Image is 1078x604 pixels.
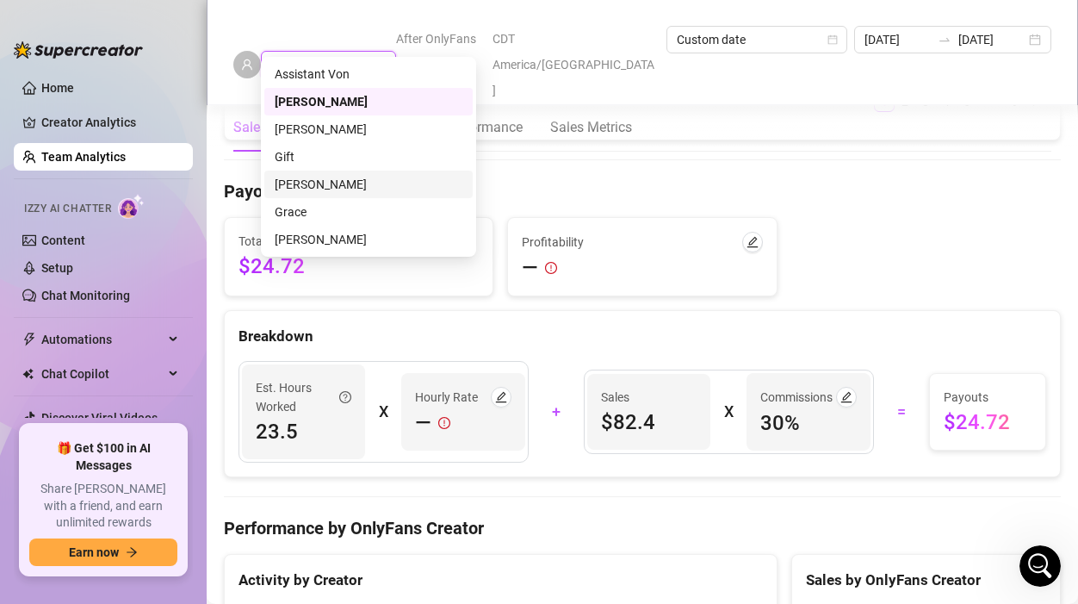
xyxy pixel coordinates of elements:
span: 23.5 [256,418,351,445]
div: Activity by Creator [239,569,763,592]
h4: Payouts for [DATE] - [DATE] [224,179,1061,203]
div: = [884,398,919,426]
div: Grace [264,198,473,226]
img: Profile image for Giselle [217,28,251,62]
span: calendar [827,34,838,45]
div: Gift [264,143,473,171]
div: Assistant Von [264,60,473,88]
span: $82.4 [601,408,697,436]
button: Earn nowarrow-right [29,539,177,566]
span: $24.72 [239,252,479,280]
button: Messages [86,445,172,514]
span: Help [201,489,229,501]
span: $24.72 [944,408,1032,436]
span: thunderbolt [22,333,36,346]
a: Chat Monitoring [41,289,130,302]
div: Close [296,28,327,59]
span: Share [PERSON_NAME] with a friend, and earn unlimited rewards [29,481,177,532]
span: News [285,489,318,501]
p: How can we help? [34,181,310,210]
img: 🚀 New Release: Like & Comment Bumps [18,427,326,548]
button: Help [172,445,258,514]
div: Recent message [35,246,309,265]
div: Sales by OnlyFans Creator [806,569,1046,592]
a: Discover Viral Videos [41,411,158,425]
a: Team Analytics [41,150,126,164]
div: Cole [264,171,473,198]
span: Home [23,489,62,501]
button: News [258,445,344,514]
iframe: Intercom live chat [1019,545,1061,587]
span: Chat Copilot [41,360,164,388]
div: Breakdown [239,325,1046,348]
span: edit [495,391,507,403]
span: 🎁 Get $100 in AI Messages [29,440,177,474]
span: to [938,33,951,47]
article: Hourly Rate [415,388,478,407]
span: 30 % [760,409,856,437]
h4: Performance by OnlyFans Creator [224,516,1061,540]
a: Content [41,234,85,247]
div: Grace [275,202,462,221]
div: Gift [275,147,462,166]
div: Performance [444,117,523,138]
div: Giselle [77,290,117,308]
div: Est. Hours Worked [256,378,351,416]
span: also, izzy AI is reported to be working properly from the one chatter who was having issues toggl... [77,273,713,287]
div: Schedule a FREE consulting call: [35,346,309,364]
div: [PERSON_NAME] [275,120,462,139]
span: swap-right [938,33,951,47]
span: After OnlyFans cut [396,26,482,78]
article: Commissions [760,388,833,407]
div: Sales Metrics [550,117,632,138]
a: Creator Analytics [41,109,179,136]
div: Sales [233,117,267,138]
span: edit [747,236,759,248]
span: Messages [100,489,159,501]
img: logo [34,34,150,58]
a: Home [41,81,74,95]
span: — [522,254,538,282]
span: exclamation-circle [438,409,450,437]
div: Profile image for Gisellealso, izzy AI is reported to be working properly from the one chatter wh... [18,258,326,321]
button: Find a time [35,370,309,405]
input: End date [958,30,1025,49]
div: X [724,398,733,426]
span: Sales [601,388,697,407]
span: Custom date [677,27,837,53]
div: X [379,398,387,426]
span: CDT America/[GEOGRAPHIC_DATA] [493,26,656,103]
div: [PERSON_NAME] [275,175,462,194]
div: mel [264,88,473,115]
span: Automations [41,326,164,353]
img: logo-BBDzfeDw.svg [14,41,143,59]
span: edit [840,391,852,403]
div: Assistant Von [275,65,462,84]
div: Recent messageProfile image for Gisellealso, izzy AI is reported to be working properly from the ... [17,232,327,322]
p: Hi [PERSON_NAME] 👋 [34,122,310,181]
span: user [241,59,253,71]
img: Chat Copilot [22,368,34,380]
div: Holly Beth [264,226,473,253]
img: Profile image for Giselle [35,272,70,307]
span: Payouts [944,388,1032,407]
span: arrow-right [126,546,138,558]
span: exclamation-circle [545,262,557,274]
span: — [415,409,431,437]
span: Profitability [522,233,584,252]
img: AI Chatter [118,194,145,219]
span: mel [271,52,386,78]
div: • 14h ago [121,290,177,308]
span: Total Payouts [239,232,313,251]
div: Heather Williams [264,115,473,143]
div: [PERSON_NAME] [275,230,462,249]
div: Profile image for Nir [250,28,284,62]
img: Profile image for Ella [184,28,219,62]
input: Start date [864,30,932,49]
span: Earn now [69,545,119,559]
a: Setup [41,261,73,275]
div: [PERSON_NAME] [275,92,462,111]
span: question-circle [339,378,351,416]
div: + [539,398,573,426]
span: Izzy AI Chatter [24,201,111,217]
